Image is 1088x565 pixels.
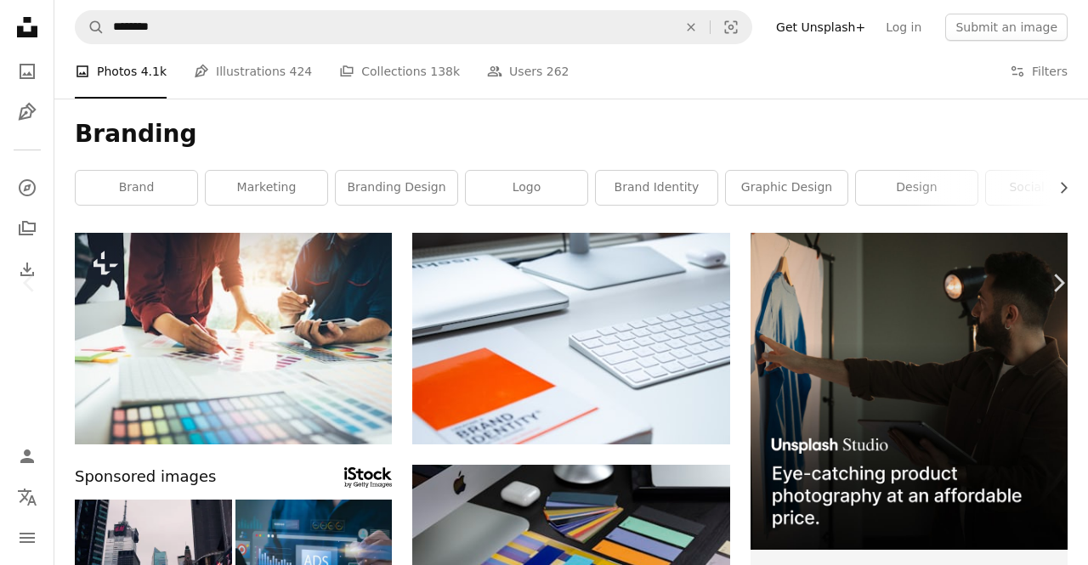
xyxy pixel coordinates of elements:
[206,171,327,205] a: marketing
[336,171,457,205] a: branding design
[412,331,729,346] a: flat lay photo
[75,465,216,489] span: Sponsored images
[1028,201,1088,364] a: Next
[412,233,729,444] img: flat lay photo
[76,11,105,43] button: Search Unsplash
[766,14,875,41] a: Get Unsplash+
[430,62,460,81] span: 138k
[596,171,717,205] a: brand identity
[751,233,1068,550] img: file-1715714098234-25b8b4e9d8faimage
[290,62,313,81] span: 424
[945,14,1068,41] button: Submit an image
[339,44,460,99] a: Collections 138k
[10,171,44,205] a: Explore
[487,44,569,99] a: Users 262
[10,521,44,555] button: Menu
[76,171,197,205] a: brand
[726,171,847,205] a: graphic design
[75,10,752,44] form: Find visuals sitewide
[10,95,44,129] a: Illustrations
[856,171,977,205] a: design
[711,11,751,43] button: Visual search
[672,11,710,43] button: Clear
[547,62,569,81] span: 262
[75,331,392,346] a: Co-worker graphic designer working with partnership choosing color on desk in modern office.
[75,233,392,444] img: Co-worker graphic designer working with partnership choosing color on desk in modern office.
[466,171,587,205] a: logo
[1048,171,1068,205] button: scroll list to the right
[10,480,44,514] button: Language
[194,44,312,99] a: Illustrations 424
[875,14,932,41] a: Log in
[10,439,44,473] a: Log in / Sign up
[75,119,1068,150] h1: Branding
[1010,44,1068,99] button: Filters
[10,54,44,88] a: Photos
